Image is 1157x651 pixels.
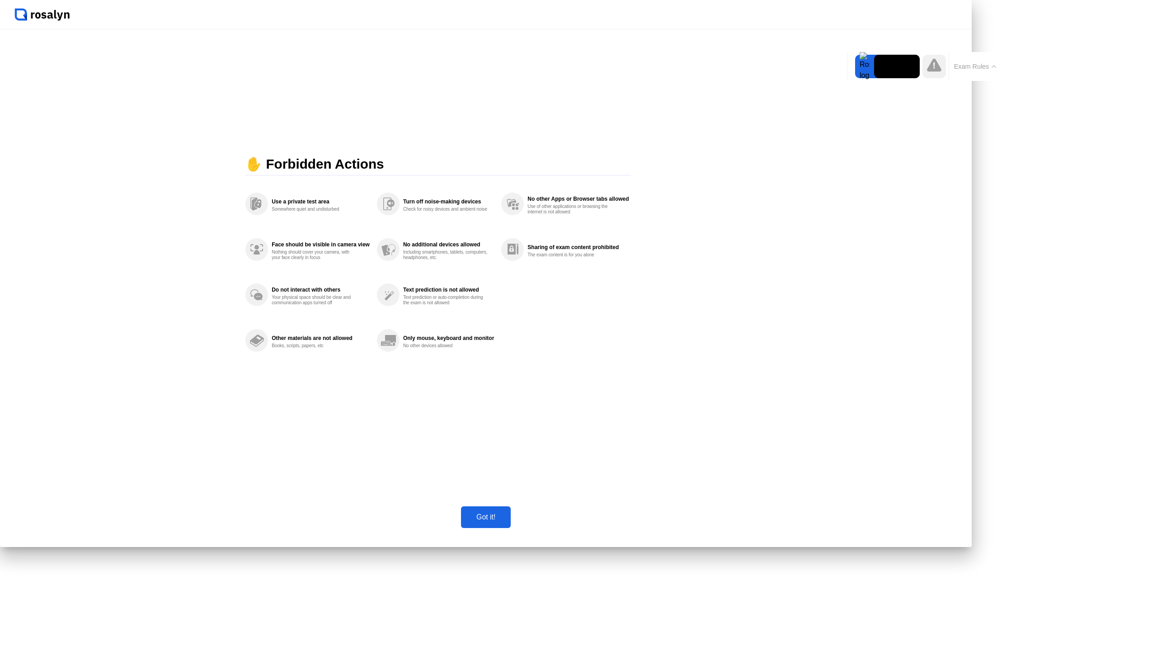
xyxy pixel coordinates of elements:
button: Exam Rules [951,62,999,71]
div: Turn off noise-making devices [403,198,494,205]
div: Only mouse, keyboard and monitor [403,335,494,341]
div: Use of other applications or browsing the internet is not allowed [527,204,613,215]
div: Text prediction is not allowed [403,287,494,293]
div: Do not interact with others [272,287,370,293]
div: Check for noisy devices and ambient noise [403,207,489,212]
div: The exam content is for you alone [527,252,613,258]
div: Other materials are not allowed [272,335,370,341]
div: ✋ Forbidden Actions [245,153,630,176]
div: No other Apps or Browser tabs allowed [527,196,629,202]
div: No other devices allowed [403,343,489,349]
div: Your physical space should be clear and communication apps turned off [272,295,357,306]
div: Got it! [464,513,508,521]
div: No additional devices allowed [403,241,494,248]
div: Nothing should cover your camera, with your face clearly in focus [272,250,357,260]
button: Got it! [461,506,511,528]
div: Sharing of exam content prohibited [527,244,629,250]
div: Text prediction or auto-completion during the exam is not allowed [403,295,489,306]
div: Books, scripts, papers, etc [272,343,357,349]
div: Use a private test area [272,198,370,205]
div: Including smartphones, tablets, computers, headphones, etc. [403,250,489,260]
div: Face should be visible in camera view [272,241,370,248]
div: Somewhere quiet and undisturbed [272,207,357,212]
